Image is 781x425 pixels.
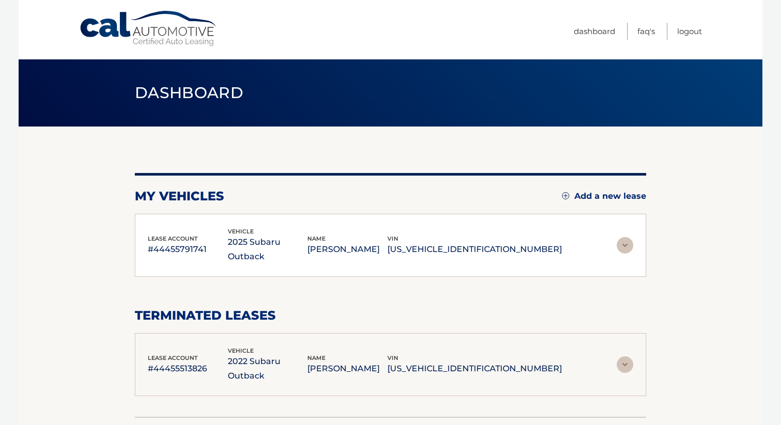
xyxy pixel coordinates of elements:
[574,23,615,40] a: Dashboard
[617,237,633,254] img: accordion-rest.svg
[637,23,655,40] a: FAQ's
[677,23,702,40] a: Logout
[387,361,562,376] p: [US_VEHICLE_IDENTIFICATION_NUMBER]
[617,356,633,373] img: accordion-rest.svg
[307,235,325,242] span: name
[148,361,228,376] p: #44455513826
[387,354,398,361] span: vin
[135,308,646,323] h2: terminated leases
[135,83,243,102] span: Dashboard
[148,354,198,361] span: lease account
[307,242,387,257] p: [PERSON_NAME]
[148,235,198,242] span: lease account
[562,192,569,199] img: add.svg
[562,191,646,201] a: Add a new lease
[228,228,254,235] span: vehicle
[148,242,228,257] p: #44455791741
[387,242,562,257] p: [US_VEHICLE_IDENTIFICATION_NUMBER]
[228,354,308,383] p: 2022 Subaru Outback
[307,361,387,376] p: [PERSON_NAME]
[228,347,254,354] span: vehicle
[228,235,308,264] p: 2025 Subaru Outback
[135,188,224,204] h2: my vehicles
[79,10,218,47] a: Cal Automotive
[387,235,398,242] span: vin
[307,354,325,361] span: name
